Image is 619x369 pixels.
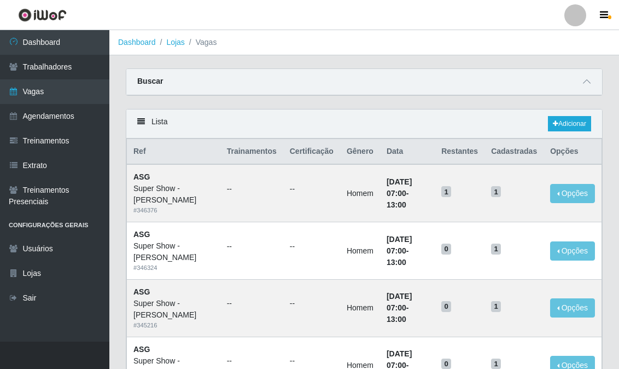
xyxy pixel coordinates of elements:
strong: - [387,177,412,209]
ul: -- [227,183,277,195]
div: # 346376 [133,206,214,215]
div: # 346324 [133,263,214,273]
time: 13:00 [387,315,406,324]
ul: -- [290,355,334,367]
div: Super Show - [PERSON_NAME] [133,298,214,321]
nav: breadcrumb [109,30,619,55]
td: Homem [340,279,380,337]
ul: -- [227,298,277,309]
button: Opções [550,298,595,318]
ul: -- [290,298,334,309]
strong: - [387,235,412,267]
strong: Buscar [137,77,163,85]
span: 1 [491,186,501,197]
a: Lojas [166,38,184,47]
time: [DATE] 07:00 [387,235,412,255]
li: Vagas [185,37,217,48]
time: 13:00 [387,200,406,209]
strong: ASG [133,230,150,239]
span: 1 [491,244,501,255]
th: Restantes [435,139,484,165]
div: # 345216 [133,321,214,330]
th: Data [380,139,435,165]
th: Ref [127,139,220,165]
th: Cadastradas [484,139,544,165]
img: CoreUI Logo [18,8,67,22]
span: 1 [441,186,451,197]
button: Opções [550,241,595,261]
strong: ASG [133,345,150,354]
ul: -- [227,355,277,367]
ul: -- [227,241,277,252]
time: 13:00 [387,258,406,267]
th: Trainamentos [220,139,283,165]
th: Opções [544,139,602,165]
a: Adicionar [548,116,591,131]
div: Lista [126,109,602,139]
span: 1 [491,301,501,312]
span: 0 [441,244,451,255]
a: Dashboard [118,38,156,47]
th: Gênero [340,139,380,165]
button: Opções [550,184,595,203]
strong: - [387,292,412,324]
time: [DATE] 07:00 [387,292,412,312]
time: [DATE] 07:00 [387,177,412,198]
td: Homem [340,164,380,222]
div: Super Show - [PERSON_NAME] [133,183,214,206]
ul: -- [290,183,334,195]
ul: -- [290,241,334,252]
strong: ASG [133,172,150,181]
div: Super Show - [PERSON_NAME] [133,240,214,263]
strong: ASG [133,287,150,296]
td: Homem [340,222,380,280]
span: 0 [441,301,451,312]
th: Certificação [283,139,340,165]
